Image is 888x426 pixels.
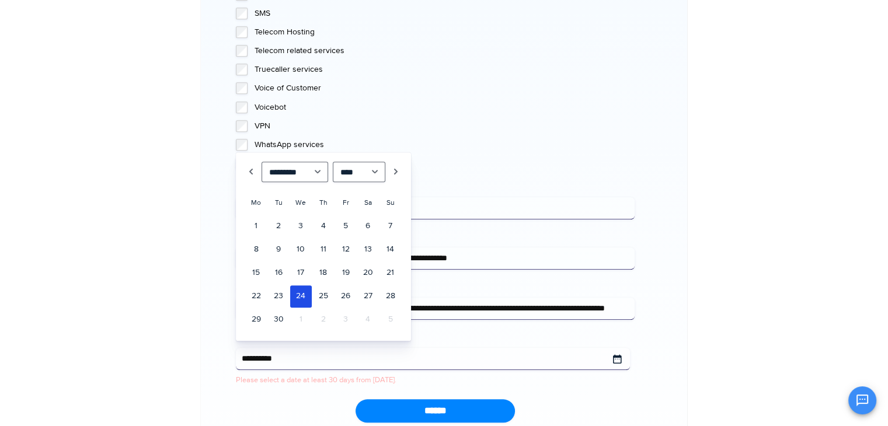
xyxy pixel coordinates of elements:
a: 22 [246,285,267,308]
span: Wednesday [295,198,306,207]
a: 17 [290,262,311,284]
a: 4 [313,215,334,238]
a: 7 [379,215,401,238]
label: VPN [255,120,635,132]
span: Thursday [319,198,328,207]
label: SMS [255,8,635,19]
select: Select year [333,162,385,182]
label: WhatsApp services [255,139,635,151]
label: Telecom related services [255,45,635,57]
div: Please select a date at least 30 days from [DATE]. [236,375,635,386]
label: DID numbers to be contracted [236,231,635,243]
a: 21 [379,262,401,284]
label: Telecom Hosting [255,26,635,38]
a: 10 [290,239,311,261]
a: 5 [335,215,356,238]
a: Next [390,162,402,182]
a: 29 [246,309,267,331]
a: 6 [357,215,378,238]
label: Effective Date [236,331,635,343]
span: Tuesday [275,198,283,207]
a: 24 [290,285,311,308]
a: 14 [379,239,401,261]
a: 1 [246,215,267,238]
a: Prev [245,162,257,182]
label: Quantity of DIDs to be contracted [236,181,635,193]
a: 26 [335,285,356,308]
a: 27 [357,285,378,308]
a: 28 [379,285,401,308]
a: 16 [268,262,289,284]
span: Friday [342,198,349,207]
span: 3 [335,309,356,331]
label: Voice of Customer [255,82,635,94]
a: 30 [268,309,289,331]
span: 4 [357,309,378,331]
label: Truecaller services [255,64,635,75]
a: 20 [357,262,378,284]
span: 1 [290,309,311,331]
span: 5 [379,309,401,331]
span: 2 [313,309,334,331]
select: Select month [262,162,329,182]
label: Other [255,158,635,169]
a: 3 [290,215,311,238]
a: 15 [246,262,267,284]
span: Sunday [386,198,395,207]
a: 2 [268,215,289,238]
a: 23 [268,285,289,308]
a: 11 [313,239,334,261]
a: 25 [313,285,334,308]
a: 8 [246,239,267,261]
label: Additional Details of Contraction [236,281,635,293]
button: Open chat [848,386,876,414]
span: Saturday [364,198,372,207]
a: 19 [335,262,356,284]
a: 13 [357,239,378,261]
a: 9 [268,239,289,261]
a: 12 [335,239,356,261]
label: Voicebot [255,102,635,113]
a: 18 [313,262,334,284]
span: Monday [251,198,261,207]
